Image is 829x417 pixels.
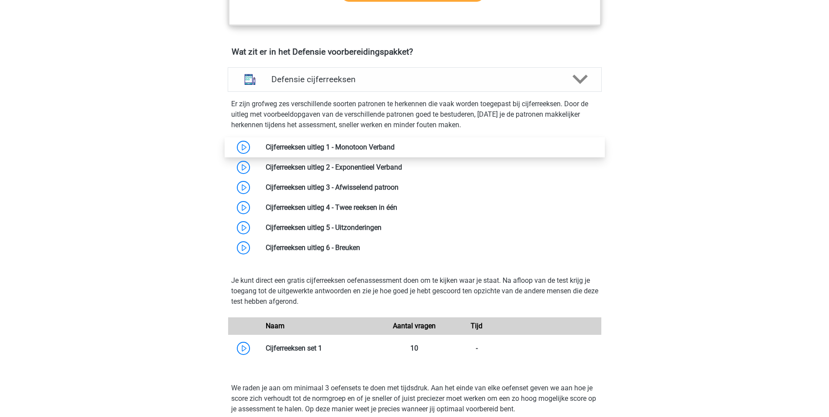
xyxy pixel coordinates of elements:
[231,383,598,414] p: We raden je aan om minimaal 3 oefensets te doen met tijdsdruk. Aan het einde van elke oefenset ge...
[259,202,601,213] div: Cijferreeksen uitleg 4 - Twee reeksen in één
[259,222,601,233] div: Cijferreeksen uitleg 5 - Uitzonderingen
[259,162,601,173] div: Cijferreeksen uitleg 2 - Exponentieel Verband
[224,67,605,92] a: cijferreeksen Defensie cijferreeksen
[232,47,598,57] h4: Wat zit er in het Defensie voorbereidingspakket?
[271,74,558,84] h4: Defensie cijferreeksen
[231,275,598,307] p: Je kunt direct een gratis cijferreeksen oefenassessment doen om te kijken waar je staat. Na afloo...
[383,321,445,331] div: Aantal vragen
[239,68,261,91] img: cijferreeksen
[259,142,601,153] div: Cijferreeksen uitleg 1 - Monotoon Verband
[446,321,508,331] div: Tijd
[231,99,598,130] p: Er zijn grofweg zes verschillende soorten patronen te herkennen die vaak worden toegepast bij cij...
[259,182,601,193] div: Cijferreeksen uitleg 3 - Afwisselend patroon
[259,243,601,253] div: Cijferreeksen uitleg 6 - Breuken
[259,343,384,354] div: Cijferreeksen set 1
[259,321,384,331] div: Naam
